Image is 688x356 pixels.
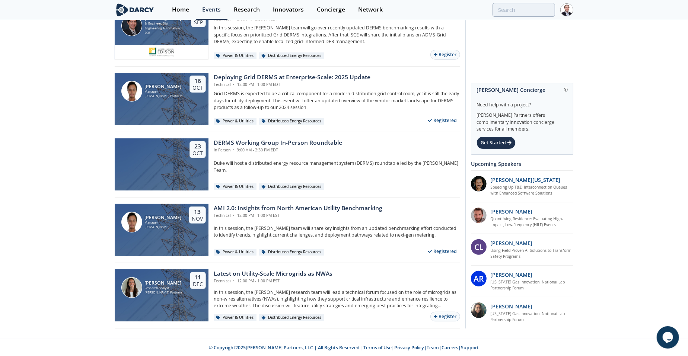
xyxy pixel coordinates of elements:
div: Manager [145,220,182,225]
div: Oct [192,84,203,91]
a: [US_STATE] Gas Innovation: National Lab Partnership Forum [491,279,574,291]
a: Using Field Proven AI Solutions to Transform Safety Programs [491,248,574,260]
div: AMI 2.0: Insights from North American Utility Benchmarking [214,204,382,213]
img: Milagros Solá [121,277,142,298]
img: Francisco Alvarez Colombo [121,212,142,232]
a: Quantifying Resilience: Evaluating High-Impact, Low-Frequency (HILF) Events [491,216,574,228]
div: [PERSON_NAME] [145,280,183,286]
div: Power & Utilities [214,249,257,256]
div: Research Analyst [145,286,183,291]
div: Home [172,7,189,13]
p: In this session, the [PERSON_NAME] team will go over recently updated DERMS benchmarking results ... [214,25,460,45]
input: Advanced Search [493,3,555,17]
img: 90f9c750-37bc-4a35-8c39-e7b0554cf0e9 [471,208,487,223]
a: Francisco Alvarez Colombo [PERSON_NAME] Manager [PERSON_NAME] Partners 13 Nov AMI 2.0: Insights f... [115,204,460,256]
img: Profile [560,3,573,16]
div: Sr Engineer, Dist Engineering Automation Software [145,21,185,31]
span: • [232,278,236,283]
p: © Copyright 2025 [PERSON_NAME] Partners, LLC | All Rights Reserved | | | | | [69,344,619,351]
div: 16 [192,77,203,85]
img: Steven Robles [121,15,142,36]
div: SCE [145,31,185,35]
div: Manager [145,89,183,94]
div: Power & Utilities [214,52,257,59]
div: Registered [425,116,461,125]
span: • [232,82,236,87]
div: Power & Utilities [214,314,257,321]
div: Distributed Energy Resources [259,183,324,190]
button: Register [430,312,460,322]
div: Technical 12:00 PM - 1:00 PM EDT [214,82,370,88]
img: P3oGsdP3T1ZY1PVH95Iw [471,302,487,318]
div: [PERSON_NAME] [145,215,182,220]
p: [PERSON_NAME] [491,271,533,279]
div: Power & Utilities [214,183,257,190]
p: In this session, the [PERSON_NAME] research team will lead a technical forum focused on the role ... [214,289,460,310]
div: CL [471,239,487,255]
span: • [232,213,236,218]
button: Register [430,50,460,60]
p: In this session, the [PERSON_NAME] team will share key insights from an updated benchmarking effo... [214,225,460,239]
img: 1b183925-147f-4a47-82c9-16eeeed5003c [471,176,487,192]
div: 23 [192,143,203,150]
div: Deploying Grid DERMS at Enterprise-Scale: 2025 Update [214,73,370,82]
p: [PERSON_NAME] [491,239,533,247]
div: Power & Utilities [214,118,257,125]
a: Speeding Up T&D Interconnection Queues with Enhanced Software Solutions [491,185,574,196]
img: logo-wide.svg [115,3,155,16]
div: Sep [194,19,203,26]
div: Oct [192,150,203,157]
div: [PERSON_NAME] [145,84,183,89]
div: 11 [193,274,203,281]
a: Support [461,344,479,351]
a: Terms of Use [364,344,392,351]
a: Francisco Alvarez Colombo [PERSON_NAME] Manager [PERSON_NAME] Partners 16 Oct Deploying Grid DERM... [115,73,460,125]
a: Team [427,344,439,351]
span: • [232,16,236,22]
div: [PERSON_NAME] Concierge [477,83,568,96]
div: [PERSON_NAME] Partners [145,290,183,295]
div: Nov [192,215,203,222]
div: Latest on Utility-Scale Microgrids as NWAs [214,269,332,278]
iframe: chat widget [657,326,681,349]
div: Distributed Energy Resources [259,52,324,59]
a: Steven Robles [PERSON_NAME] Sr Engineer, Dist Engineering Automation Software SCE 17 Sep DERMS Wo... [115,7,460,60]
div: DERMS Working Group In-Person Roundtable [214,138,342,147]
div: Technical 12:00 PM - 1:00 PM EST [214,213,382,219]
p: Duke will host a distributed energy resource management system (DERMS) roundtable led by the [PER... [214,160,460,174]
div: [PERSON_NAME] Partners [145,94,183,99]
a: 23 Oct DERMS Working Group In-Person Roundtable In Person • 9:00 AM - 2:30 PM EDT Duke will host ... [115,138,460,190]
p: Grid DERMS is expected to be a critical component for a modern distribution grid control room, ye... [214,90,460,111]
img: sce.com.png [149,48,174,57]
div: Concierge [317,7,345,13]
div: Registered [425,247,461,256]
div: [PERSON_NAME] Partners [145,225,182,230]
div: Technical 12:00 PM - 1:00 PM EST [214,278,332,284]
a: Careers [442,344,459,351]
img: Francisco Alvarez Colombo [121,81,142,102]
span: • [232,147,236,153]
a: [US_STATE] Gas Innovation: National Lab Partnership Forum [491,311,574,323]
div: Distributed Energy Resources [259,118,324,125]
div: Network [358,7,383,13]
div: Innovators [273,7,304,13]
div: AR [471,271,487,286]
div: Get Started [477,137,516,149]
div: Research [234,7,260,13]
div: Need help with a project? [477,96,568,108]
img: information.svg [564,88,568,92]
div: [PERSON_NAME] Partners offers complimentary innovation concierge services for all members. [477,108,568,133]
div: Distributed Energy Resources [259,314,324,321]
div: In Person 9:00 AM - 2:30 PM EDT [214,147,342,153]
a: Privacy Policy [395,344,424,351]
div: Upcoming Speakers [471,157,573,170]
div: Events [202,7,221,13]
p: [PERSON_NAME] [491,208,533,215]
div: 13 [192,208,203,216]
p: [PERSON_NAME] [491,302,533,310]
a: Milagros Solá [PERSON_NAME] Research Analyst [PERSON_NAME] Partners 11 Dec Latest on Utility-Scal... [115,269,460,321]
div: Distributed Energy Resources [259,249,324,256]
p: [PERSON_NAME][US_STATE] [491,176,561,184]
div: Dec [193,281,203,288]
